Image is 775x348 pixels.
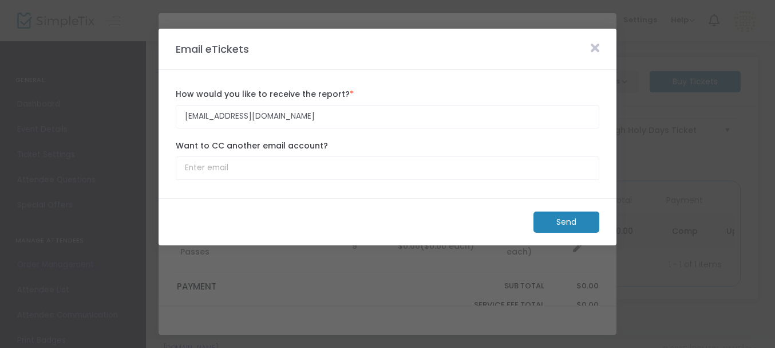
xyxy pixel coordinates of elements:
[170,41,255,57] m-panel-title: Email eTickets
[176,105,599,128] input: Enter email
[176,157,599,180] input: Enter email
[176,140,599,152] label: Want to CC another email account?
[533,212,599,233] m-button: Send
[176,88,599,100] label: How would you like to receive the report?
[159,29,616,70] m-panel-header: Email eTickets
